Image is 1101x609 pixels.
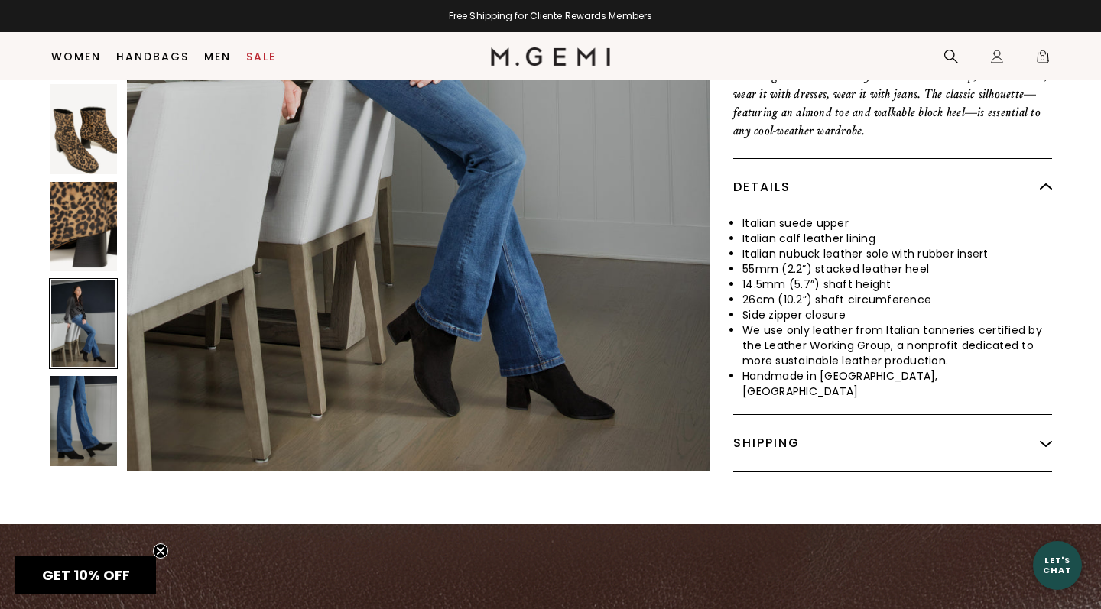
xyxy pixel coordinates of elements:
li: Handmade in [GEOGRAPHIC_DATA], [GEOGRAPHIC_DATA] [742,368,1052,399]
a: Women [51,50,101,63]
div: Shipping [733,415,1052,471]
li: 26cm (10.2”) shaft circumference [742,292,1052,307]
a: Sale [246,50,276,63]
button: Close teaser [153,543,168,559]
span: GET 10% OFF [42,565,130,585]
span: 0 [1035,52,1051,67]
li: Italian nubuck leather sole with rubber insert [742,246,1052,261]
div: Let's Chat [1033,556,1082,575]
img: The Cristina [50,181,117,270]
li: We use only leather from Italian tanneries certified by the Leather Working Group, a nonprofit de... [742,322,1052,368]
div: GET 10% OFFClose teaser [15,556,156,594]
li: 55mm (2.2”) stacked leather heel [742,261,1052,277]
img: M.Gemi [491,47,611,66]
li: Italian suede upper [742,215,1052,231]
li: Side zipper closure [742,307,1052,322]
a: Men [204,50,231,63]
img: The Cristina [50,84,117,173]
span: Crafted from soft leopard-print suede, The [PERSON_NAME] was designed with versatility in mind. D... [733,50,1047,138]
li: Italian calf leather lining [742,231,1052,246]
li: 14.5mm (5.7”) shaft height [742,277,1052,292]
a: Handbags [116,50,189,63]
div: Details [733,159,1052,215]
img: The Cristina [50,376,117,465]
